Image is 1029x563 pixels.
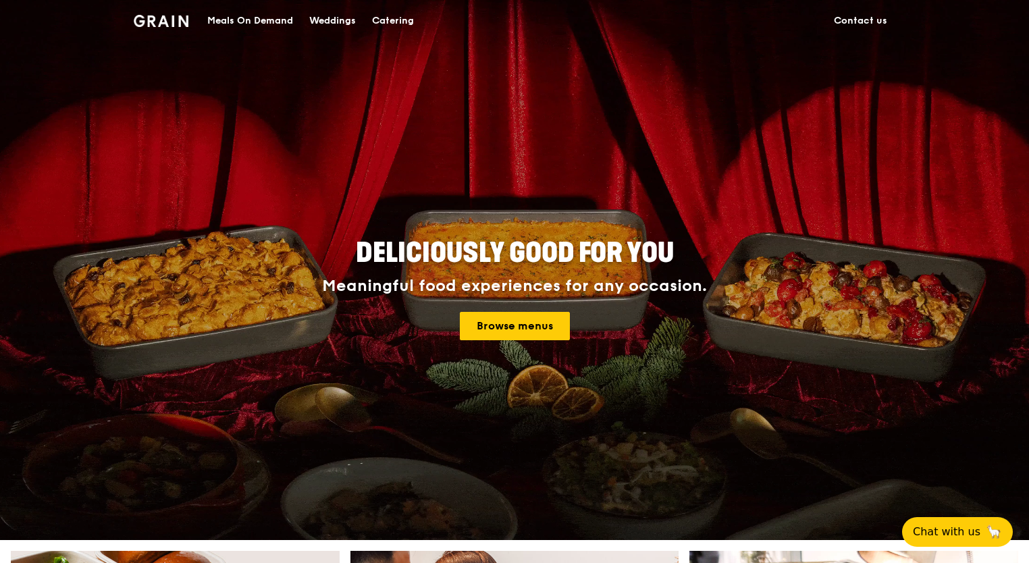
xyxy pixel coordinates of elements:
[986,524,1002,540] span: 🦙
[913,524,980,540] span: Chat with us
[460,312,570,340] a: Browse menus
[356,237,674,269] span: Deliciously good for you
[301,1,364,41] a: Weddings
[134,15,188,27] img: Grain
[826,1,895,41] a: Contact us
[902,517,1013,547] button: Chat with us🦙
[309,1,356,41] div: Weddings
[207,1,293,41] div: Meals On Demand
[372,1,414,41] div: Catering
[271,277,758,296] div: Meaningful food experiences for any occasion.
[364,1,422,41] a: Catering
